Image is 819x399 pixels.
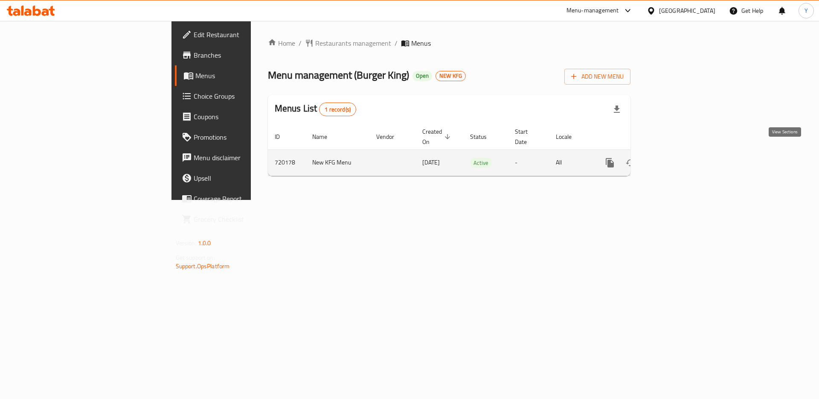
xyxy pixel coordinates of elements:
[275,132,291,142] span: ID
[195,70,302,81] span: Menus
[175,168,308,188] a: Upsell
[175,86,308,106] a: Choice Groups
[175,24,308,45] a: Edit Restaurant
[395,38,398,48] li: /
[175,65,308,86] a: Menus
[470,132,498,142] span: Status
[422,157,440,168] span: [DATE]
[620,153,641,173] button: Change Status
[607,99,627,120] div: Export file
[436,72,465,79] span: NEW KFG
[470,158,492,168] span: Active
[175,147,308,168] a: Menu disclaimer
[268,124,688,176] table: enhanced table
[659,6,715,15] div: [GEOGRAPHIC_DATA]
[194,194,302,204] span: Coverage Report
[175,45,308,65] a: Branches
[412,71,432,81] div: Open
[176,238,197,249] span: Version:
[593,124,688,150] th: Actions
[176,261,230,272] a: Support.OpsPlatform
[194,29,302,40] span: Edit Restaurant
[194,153,302,163] span: Menu disclaimer
[600,153,620,173] button: more
[566,6,619,16] div: Menu-management
[275,102,356,116] h2: Menus List
[175,106,308,127] a: Coupons
[268,65,409,85] span: Menu management ( Burger King )
[804,6,808,15] span: Y
[194,132,302,142] span: Promotions
[422,126,453,147] span: Created On
[305,150,369,176] td: New KFG Menu
[571,71,624,82] span: Add New Menu
[305,38,391,48] a: Restaurants management
[176,252,215,263] span: Get support on:
[175,127,308,147] a: Promotions
[268,38,631,48] nav: breadcrumb
[175,209,308,229] a: Grocery Checklist
[556,132,583,142] span: Locale
[312,132,338,142] span: Name
[411,38,431,48] span: Menus
[194,173,302,183] span: Upsell
[564,69,630,85] button: Add New Menu
[194,50,302,60] span: Branches
[175,188,308,209] a: Coverage Report
[198,238,211,249] span: 1.0.0
[376,132,405,142] span: Vendor
[508,150,549,176] td: -
[515,126,539,147] span: Start Date
[194,91,302,101] span: Choice Groups
[549,150,593,176] td: All
[194,111,302,122] span: Coupons
[194,214,302,224] span: Grocery Checklist
[412,72,432,79] span: Open
[315,38,391,48] span: Restaurants management
[319,106,356,114] span: 1 record(s)
[319,103,356,116] div: Total records count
